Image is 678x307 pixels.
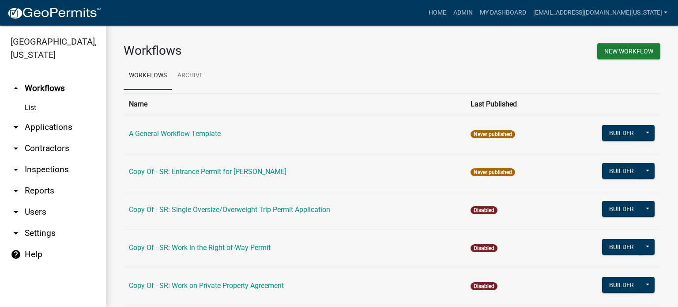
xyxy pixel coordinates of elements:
i: help [11,249,21,260]
h3: Workflows [124,43,385,58]
i: arrow_drop_down [11,143,21,154]
a: Admin [450,4,476,21]
i: arrow_drop_up [11,83,21,94]
button: New Workflow [597,43,660,59]
a: Copy Of - SR: Single Oversize/Overweight Trip Permit Application [129,205,330,214]
a: Copy Of - SR: Entrance Permit for [PERSON_NAME] [129,167,286,176]
i: arrow_drop_down [11,164,21,175]
a: Copy Of - SR: Work on Private Property Agreement [129,281,284,290]
button: Builder [602,125,641,141]
i: arrow_drop_down [11,207,21,217]
a: [EMAIL_ADDRESS][DOMAIN_NAME][US_STATE] [530,4,671,21]
span: Disabled [471,244,497,252]
button: Builder [602,277,641,293]
span: Disabled [471,206,497,214]
a: Workflows [124,62,172,90]
button: Builder [602,163,641,179]
i: arrow_drop_down [11,122,21,133]
a: A General Workflow Template [129,129,221,138]
i: arrow_drop_down [11,186,21,196]
span: Disabled [471,282,497,290]
span: Never published [471,168,515,176]
th: Name [124,93,465,115]
th: Last Published [465,93,562,115]
a: Archive [172,62,208,90]
a: Home [425,4,450,21]
a: My Dashboard [476,4,530,21]
button: Builder [602,201,641,217]
button: Builder [602,239,641,255]
span: Never published [471,130,515,138]
a: Copy Of - SR: Work in the Right-of-Way Permit [129,243,271,252]
i: arrow_drop_down [11,228,21,239]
